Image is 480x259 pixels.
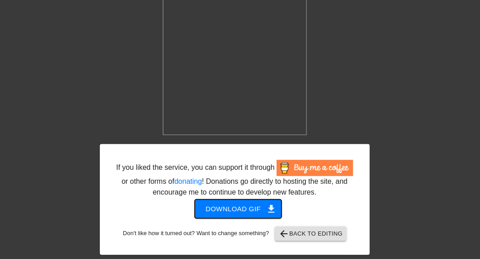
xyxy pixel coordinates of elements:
a: Download gif [188,204,282,212]
img: Buy Me A Coffee [277,160,353,176]
span: Back to Editing [278,228,343,239]
button: Download gif [195,200,282,218]
span: arrow_back [278,228,289,239]
span: Download gif [206,203,271,215]
div: If you liked the service, you can support it through or other forms of ! Donations go directly to... [116,160,354,198]
span: get_app [266,204,277,214]
button: Back to Editing [275,227,346,241]
a: donating [175,177,202,185]
div: Don't like how it turned out? Want to change something? [114,227,356,241]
